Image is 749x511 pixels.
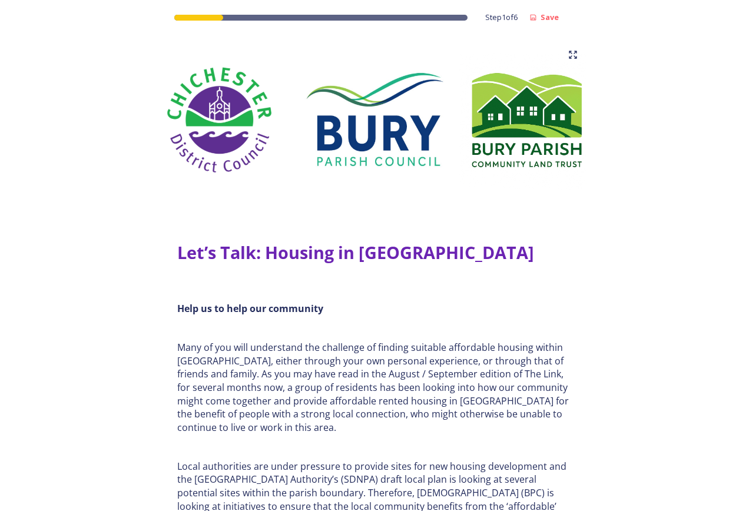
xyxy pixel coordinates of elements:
span: Step 1 of 6 [485,12,518,23]
p: Many of you will understand the challenge of finding suitable affordable housing within [GEOGRAPH... [177,341,572,434]
strong: Help us to help our community [177,302,323,315]
strong: Let’s Talk: Housing in [GEOGRAPHIC_DATA] [177,241,534,264]
strong: Save [541,12,559,22]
